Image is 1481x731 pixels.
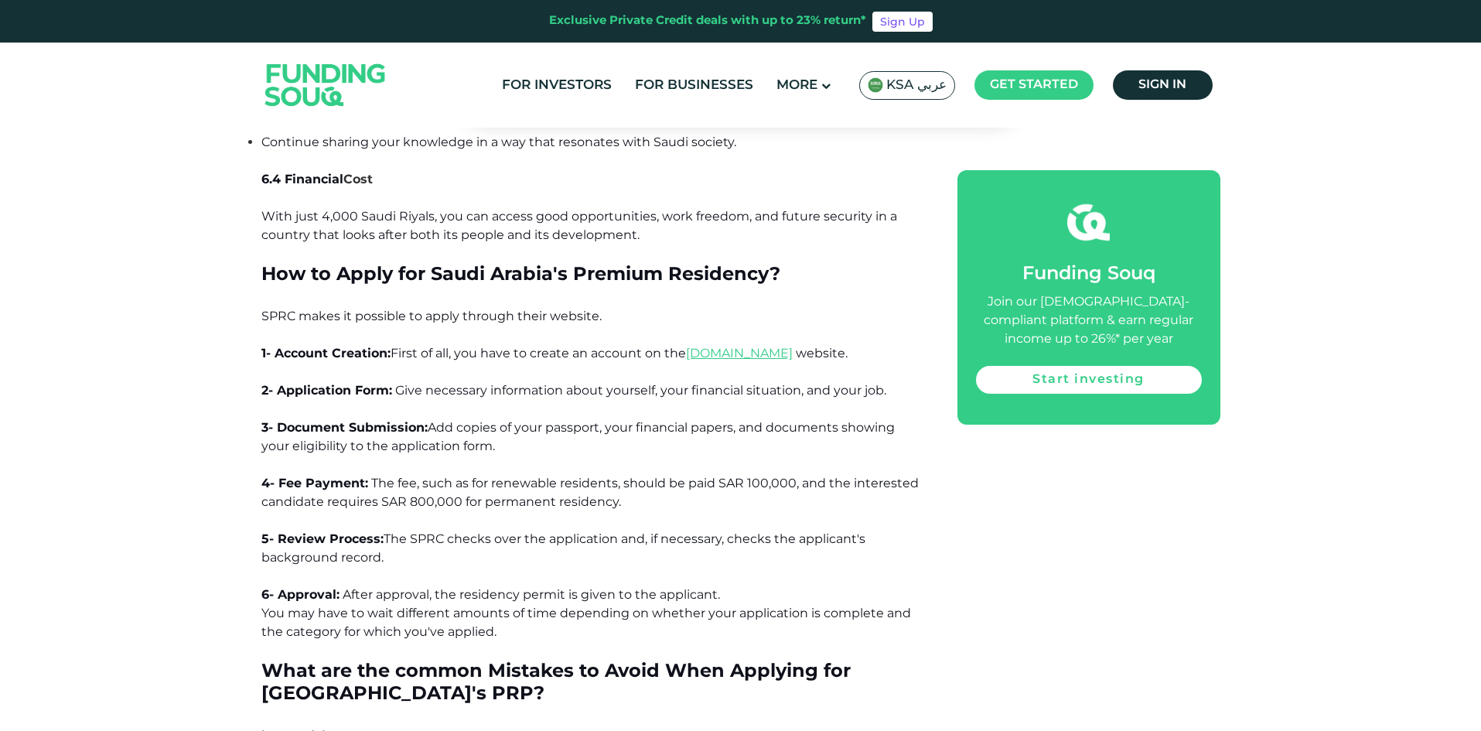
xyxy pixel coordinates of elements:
span: Funding Souq [1022,265,1155,283]
span: After approval, the residency permit is given to the applicant. [343,587,720,602]
div: Exclusive Private Credit deals with up to 23% return* [549,12,866,30]
a: Sign in [1113,70,1213,100]
a: For Investors [498,73,616,98]
span: 1- Account Creation: [261,346,391,360]
span: 6- Approval: [261,587,340,602]
span: More [776,79,817,92]
span: Continue sharing your knowledge in a way that resonates with Saudi society. [261,135,736,149]
span: Sign in [1138,79,1186,91]
a: Sign Up [872,12,933,32]
img: fsicon [1067,201,1110,244]
div: Join our [DEMOGRAPHIC_DATA]-compliant platform & earn regular income up to 26%* per year [976,293,1202,349]
span: What are the common Mistakes to Avoid When Applying for [GEOGRAPHIC_DATA]'s PRP? [261,659,851,704]
span: website. [796,346,848,360]
span: The SPRC checks over the application and, if necessary, checks the applicant's background record. [261,531,865,565]
span: The fee, such as for renewable residents, should be paid SAR 100,000, and the interested candidat... [261,476,919,509]
img: SA Flag [868,77,883,93]
span: Add copies of your passport, your financial papers, and documents showing your eligibility to the... [261,420,895,453]
img: Logo [250,46,401,124]
span: You may have to wait different amounts of time depending on whether your application is complete ... [261,606,911,639]
span: Give necessary information about yourself, your financial situation, and your job. [395,383,886,398]
span: 4- Fee Payment: [261,476,368,490]
span: 5- Review Process: [261,531,384,546]
strong: Cost [343,172,373,186]
span: Get started [990,79,1078,91]
a: Start investing [976,366,1202,394]
span: 2- Application Form: [261,383,392,398]
span: 3- Document Submission: [261,420,428,435]
span: How to Apply for Saudi Arabia's Premium Residency? [261,262,780,285]
span: With just 4,000 Saudi Riyals, you can access good opportunities, work freedom, and future securit... [261,209,897,242]
a: [DOMAIN_NAME] [686,346,793,360]
span: SPRC makes it possible to apply through their website. [261,309,602,323]
span: First of all, you have to create an account on the [391,346,686,360]
a: For Businesses [631,73,757,98]
span: KSA عربي [886,77,947,94]
span: 6.4 Financial [261,172,343,186]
